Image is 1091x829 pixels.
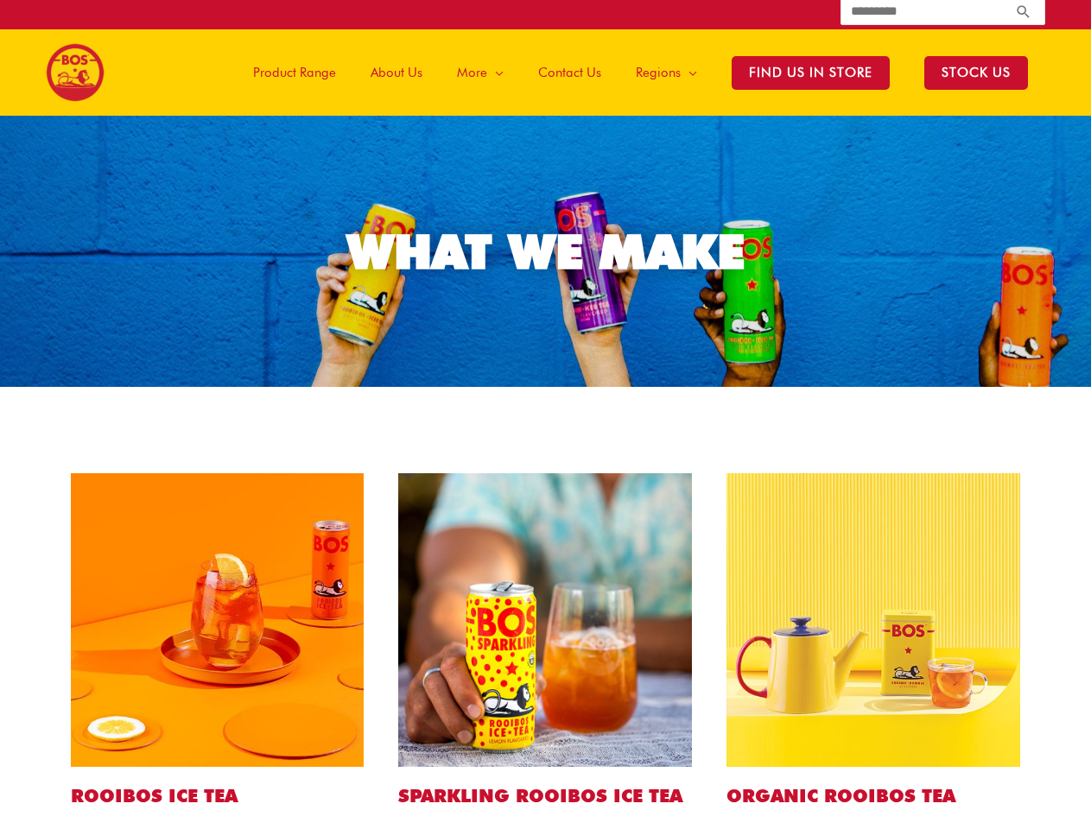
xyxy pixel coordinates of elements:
a: Contact Us [521,29,618,116]
img: BOS logo finals-200px [46,43,105,102]
a: STOCK US [907,29,1045,116]
a: Search button [1015,3,1032,20]
h2: ROOIBOS ICE TEA [71,784,365,807]
img: hot-tea-2-copy [726,473,1020,767]
span: Regions [636,47,681,98]
span: Find Us in Store [732,56,890,90]
a: Find Us in Store [714,29,907,116]
span: Product Range [253,47,336,98]
span: About Us [371,47,422,98]
img: peach [71,473,365,767]
div: WHAT WE MAKE [347,228,745,275]
img: sparkling lemon [398,473,692,767]
nav: Site Navigation [223,29,1045,116]
a: More [440,29,521,116]
h2: ORGANIC ROOIBOS TEA [726,784,1020,807]
span: STOCK US [924,56,1028,90]
a: Product Range [236,29,353,116]
a: About Us [353,29,440,116]
span: Contact Us [538,47,601,98]
span: More [457,47,487,98]
h2: SPARKLING ROOIBOS ICE TEA [398,784,692,807]
a: Regions [618,29,714,116]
